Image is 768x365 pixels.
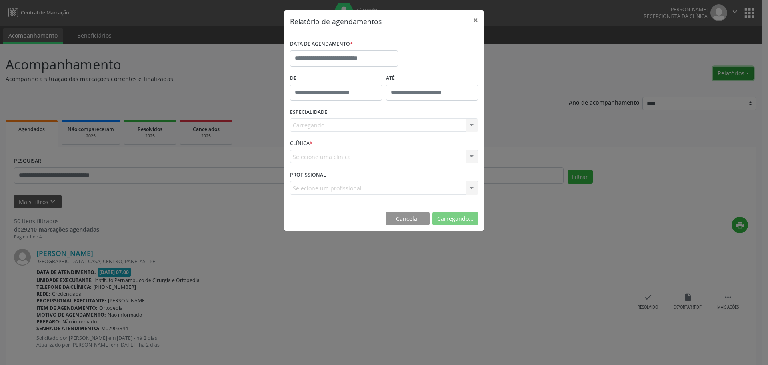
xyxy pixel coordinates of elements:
[290,16,382,26] h5: Relatório de agendamentos
[290,169,326,181] label: PROFISSIONAL
[290,106,327,119] label: ESPECIALIDADE
[432,212,478,226] button: Carregando...
[468,10,484,30] button: Close
[290,72,382,85] label: De
[290,137,312,150] label: CLÍNICA
[290,38,353,50] label: DATA DE AGENDAMENTO
[386,72,478,85] label: ATÉ
[386,212,430,226] button: Cancelar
